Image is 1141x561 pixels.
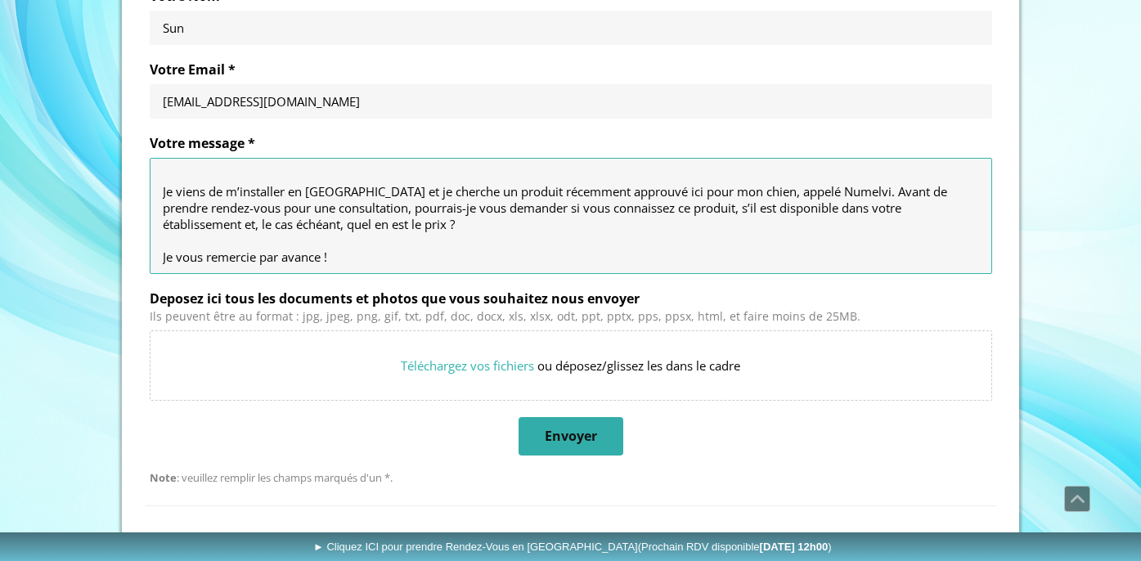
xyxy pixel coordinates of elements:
b: [DATE] 12h00 [760,541,829,553]
span: (Prochain RDV disponible ) [638,541,832,553]
textarea: Bonjour, Je viens de m’installer en [GEOGRAPHIC_DATA] et je cherche un produit récemment approuvé... [163,167,979,265]
label: Votre Email * [150,61,992,78]
a: Défiler vers le haut [1064,486,1090,512]
label: Deposez ici tous les documents et photos que vous souhaitez nous envoyer [150,290,992,307]
button: Envoyer [519,417,623,456]
input: Votre Email * [163,93,979,110]
strong: Note [150,470,177,485]
span: Envoyer [545,428,597,445]
label: Votre message * [150,135,992,151]
span: Défiler vers le haut [1065,487,1089,511]
span: ► Cliquez ICI pour prendre Rendez-Vous en [GEOGRAPHIC_DATA] [313,541,832,553]
div: : veuillez remplir les champs marqués d'un *. [150,472,992,485]
input: Votre Nom * [163,20,979,36]
div: Ils peuvent être au format : jpg, jpeg, png, gif, txt, pdf, doc, docx, xls, xlsx, odt, ppt, pptx,... [150,310,992,324]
